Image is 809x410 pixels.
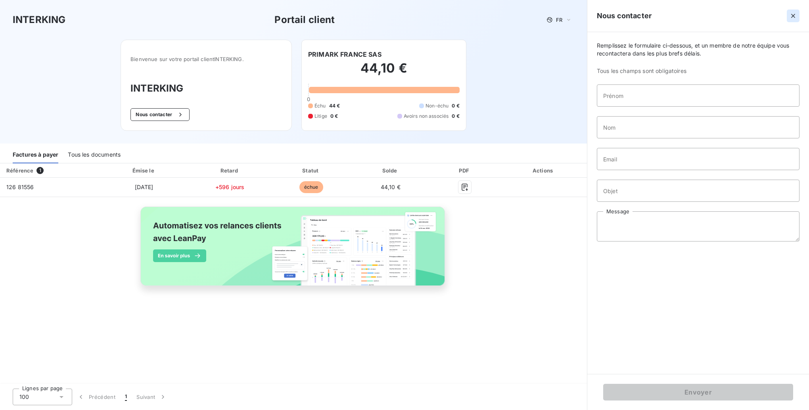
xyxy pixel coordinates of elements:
[13,147,58,163] div: Factures à payer
[597,116,799,138] input: placeholder
[556,17,562,23] span: FR
[120,389,132,405] button: 1
[431,167,498,174] div: PDF
[101,167,187,174] div: Émise le
[308,50,381,59] h6: PRIMARK FRANCE SAS
[353,167,428,174] div: Solde
[130,81,282,96] h3: INTERKING
[597,10,652,21] h5: Nous contacter
[130,108,189,121] button: Nous contacter
[330,113,338,120] span: 0 €
[68,147,121,163] div: Tous les documents
[125,393,127,401] span: 1
[329,102,340,109] span: 44 €
[597,84,799,107] input: placeholder
[314,102,326,109] span: Échu
[132,389,172,405] button: Suivant
[36,167,44,174] span: 1
[72,389,120,405] button: Précédent
[130,56,282,62] span: Bienvenue sur votre portail client INTERKING .
[215,184,245,190] span: +596 jours
[502,167,585,174] div: Actions
[299,181,323,193] span: échue
[190,167,269,174] div: Retard
[274,13,335,27] h3: Portail client
[452,102,459,109] span: 0 €
[404,113,449,120] span: Avoirs non associés
[6,184,34,190] span: 126 81556
[133,202,454,299] img: banner
[13,13,65,27] h3: INTERKING
[381,184,401,190] span: 44,10 €
[19,393,29,401] span: 100
[597,180,799,202] input: placeholder
[597,148,799,170] input: placeholder
[597,67,799,75] span: Tous les champs sont obligatoires
[314,113,327,120] span: Litige
[135,184,153,190] span: [DATE]
[272,167,350,174] div: Statut
[308,60,460,84] h2: 44,10 €
[307,96,310,102] span: 0
[6,167,33,174] div: Référence
[597,42,799,57] span: Remplissez le formulaire ci-dessous, et un membre de notre équipe vous recontactera dans les plus...
[452,113,459,120] span: 0 €
[603,384,793,400] button: Envoyer
[426,102,449,109] span: Non-échu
